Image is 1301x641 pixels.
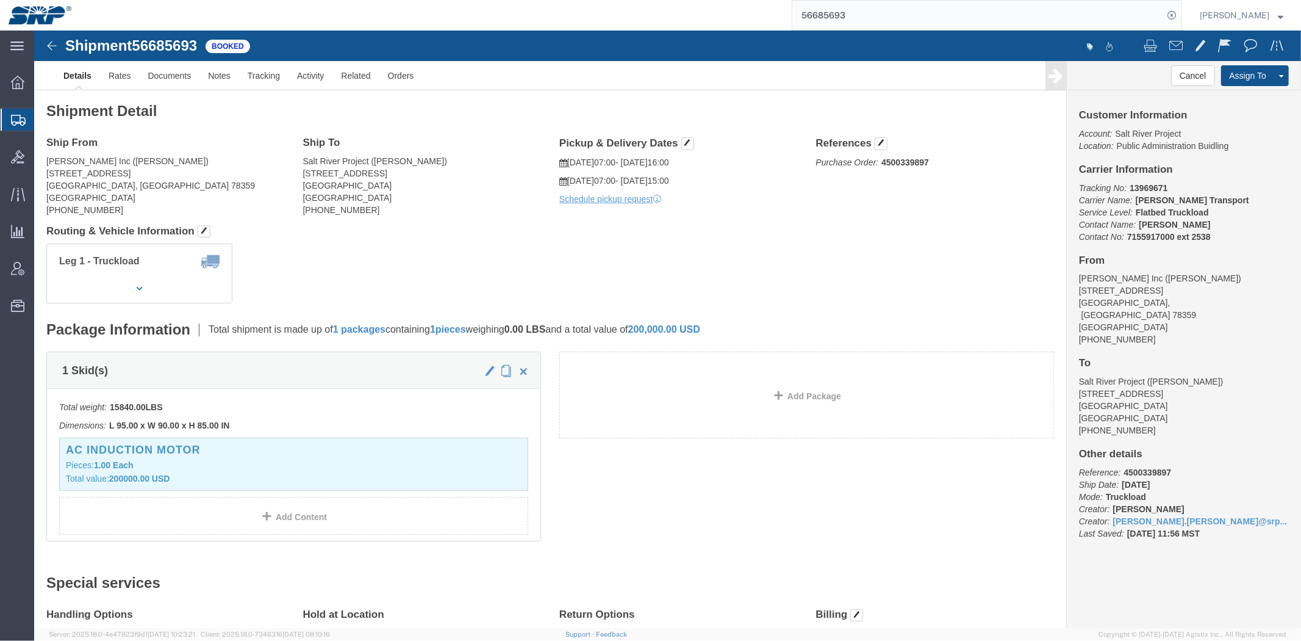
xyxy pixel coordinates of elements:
[34,31,1301,628] iframe: FS Legacy Container
[49,631,195,638] span: Server: 2025.18.0-4e47823f9d1
[282,631,330,638] span: [DATE] 08:10:16
[1099,629,1286,640] span: Copyright © [DATE]-[DATE] Agistix Inc., All Rights Reserved
[1199,8,1284,23] button: [PERSON_NAME]
[565,631,596,638] a: Support
[596,631,627,638] a: Feedback
[148,631,195,638] span: [DATE] 10:23:21
[9,6,71,24] img: logo
[201,631,330,638] span: Client: 2025.18.0-7346316
[792,1,1163,30] input: Search for shipment number, reference number
[1200,9,1269,22] span: Marissa Camacho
